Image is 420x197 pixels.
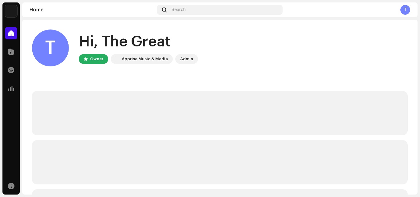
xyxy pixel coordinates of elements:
[79,32,198,52] div: Hi, The Great
[400,5,410,15] div: T
[30,7,155,12] div: Home
[112,55,119,63] img: 1c16f3de-5afb-4452-805d-3f3454e20b1b
[172,7,186,12] span: Search
[180,55,193,63] div: Admin
[32,30,69,66] div: T
[90,55,103,63] div: Owner
[122,55,168,63] div: Apprise Music & Media
[5,5,17,17] img: 1c16f3de-5afb-4452-805d-3f3454e20b1b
